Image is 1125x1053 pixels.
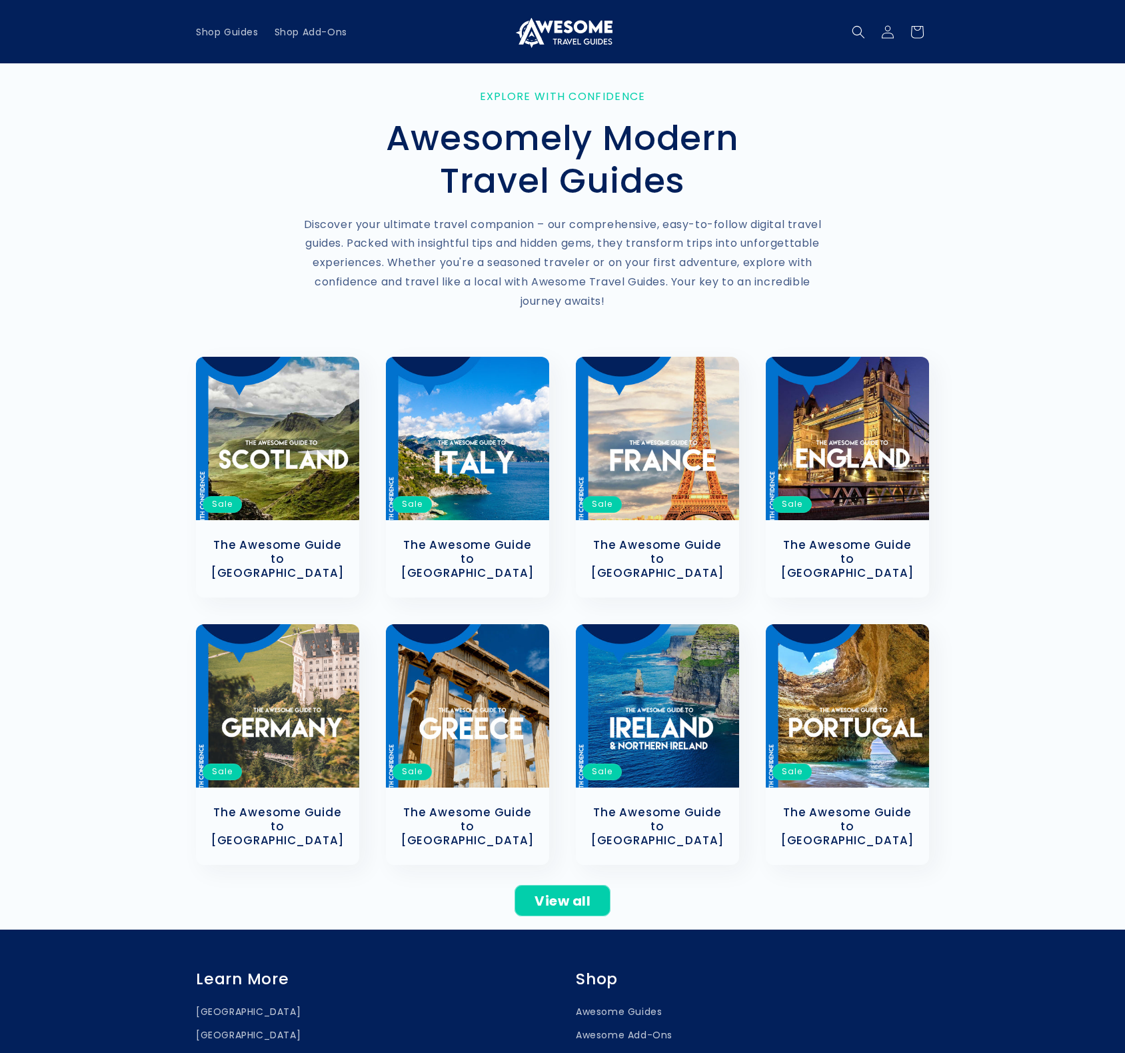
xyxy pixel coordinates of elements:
a: The Awesome Guide to [GEOGRAPHIC_DATA] [209,538,346,580]
span: Shop Add-Ons [275,26,347,38]
h2: Shop [576,970,929,989]
img: Awesome Travel Guides [513,16,612,48]
a: Shop Add-Ons [267,18,355,46]
a: The Awesome Guide to [GEOGRAPHIC_DATA] [779,538,916,580]
a: [GEOGRAPHIC_DATA] [196,1004,301,1024]
p: Explore with Confidence [303,90,822,103]
ul: Slider [196,357,929,866]
h2: Awesomely Modern Travel Guides [303,117,822,202]
p: Discover your ultimate travel companion – our comprehensive, easy-to-follow digital travel guides... [303,215,822,311]
a: The Awesome Guide to [GEOGRAPHIC_DATA] [399,806,536,847]
a: The Awesome Guide to [GEOGRAPHIC_DATA] [589,806,726,847]
summary: Search [844,17,873,47]
span: Shop Guides [196,26,259,38]
a: The Awesome Guide to [GEOGRAPHIC_DATA] [589,538,726,580]
a: Awesome Guides [576,1004,662,1024]
a: Shop Guides [188,18,267,46]
a: [GEOGRAPHIC_DATA] [196,1024,301,1047]
a: View all products in the Awesome Guides collection [515,885,610,916]
a: Awesome Travel Guides [508,11,618,53]
a: Awesome Add-Ons [576,1024,672,1047]
a: The Awesome Guide to [GEOGRAPHIC_DATA] [779,806,916,847]
a: The Awesome Guide to [GEOGRAPHIC_DATA] [209,806,346,847]
h2: Learn More [196,970,549,989]
a: The Awesome Guide to [GEOGRAPHIC_DATA] [399,538,536,580]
